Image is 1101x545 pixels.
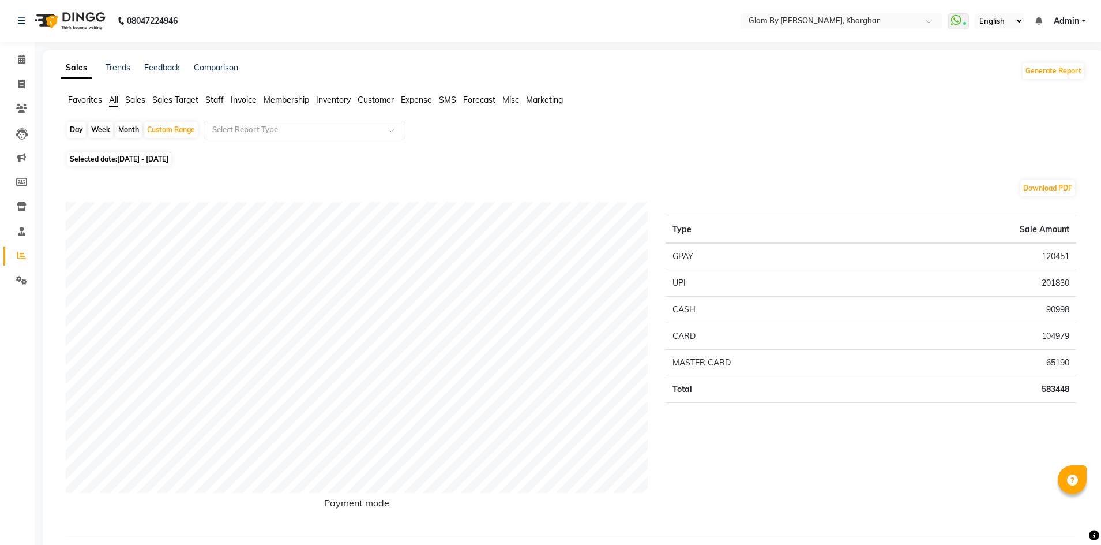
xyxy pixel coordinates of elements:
[115,122,142,138] div: Month
[666,216,884,244] th: Type
[231,95,257,105] span: Invoice
[152,95,198,105] span: Sales Target
[502,95,519,105] span: Misc
[884,376,1076,403] td: 583448
[194,62,238,73] a: Comparison
[666,270,884,297] td: UPI
[358,95,394,105] span: Customer
[884,243,1076,270] td: 120451
[439,95,456,105] span: SMS
[666,297,884,323] td: CASH
[66,498,648,513] h6: Payment mode
[29,5,108,37] img: logo
[884,350,1076,376] td: 65190
[61,58,92,79] a: Sales
[666,376,884,403] td: Total
[127,5,178,37] b: 08047224946
[666,350,884,376] td: MASTER CARD
[884,323,1076,350] td: 104979
[125,95,145,105] span: Sales
[316,95,351,105] span: Inventory
[67,152,171,166] span: Selected date:
[884,297,1076,323] td: 90998
[117,155,168,163] span: [DATE] - [DATE]
[1053,499,1089,533] iframe: chat widget
[463,95,495,105] span: Forecast
[106,62,130,73] a: Trends
[884,270,1076,297] td: 201830
[68,95,102,105] span: Favorites
[144,122,198,138] div: Custom Range
[526,95,563,105] span: Marketing
[88,122,113,138] div: Week
[264,95,309,105] span: Membership
[1023,63,1084,79] button: Generate Report
[401,95,432,105] span: Expense
[884,216,1076,244] th: Sale Amount
[205,95,224,105] span: Staff
[666,243,884,270] td: GPAY
[1020,180,1075,196] button: Download PDF
[67,122,86,138] div: Day
[1054,15,1079,27] span: Admin
[144,62,180,73] a: Feedback
[666,323,884,350] td: CARD
[109,95,118,105] span: All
